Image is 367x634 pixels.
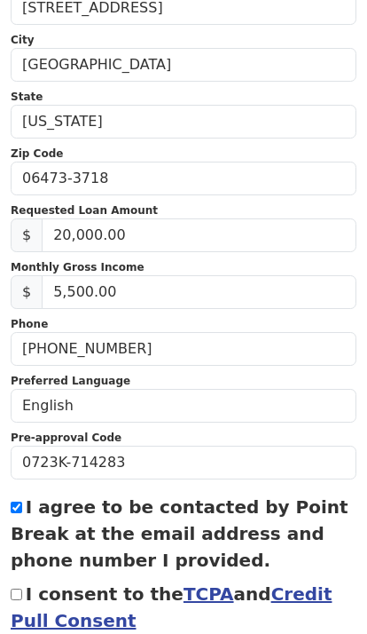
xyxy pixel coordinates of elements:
[11,204,158,217] strong: Requested Loan Amount
[11,48,356,82] input: City
[183,583,234,605] a: TCPA
[42,275,356,309] input: Monthly Gross Income
[11,147,63,160] strong: Zip Code
[11,332,356,366] input: Phone
[11,496,348,571] label: I agree to be contacted by Point Break at the email address and phone number I provided.
[11,432,121,444] strong: Pre-approval Code
[11,446,356,479] input: Pre-approval Code
[11,375,130,387] strong: Preferred Language
[11,318,48,330] strong: Phone
[11,259,356,275] p: Monthly Gross Income
[11,34,34,46] strong: City
[11,91,43,103] strong: State
[11,275,43,309] span: $
[11,162,356,195] input: Zip Code
[11,218,43,252] span: $
[11,583,332,631] label: I consent to the and
[42,218,356,252] input: Requested Loan Amount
